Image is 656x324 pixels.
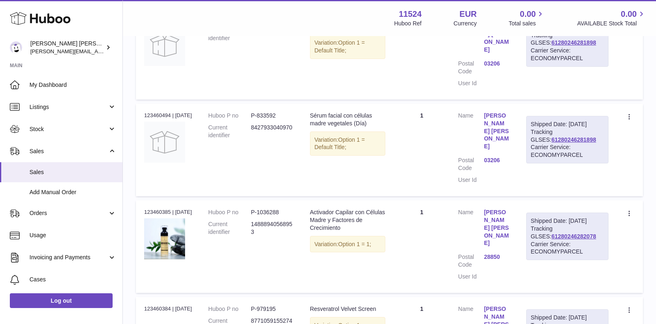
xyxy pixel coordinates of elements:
[394,200,450,293] td: 1
[531,143,604,159] div: Carrier Service: ECONOMYPARCEL
[458,79,484,87] dt: User Id
[251,305,294,313] dd: P-979195
[394,20,422,27] div: Huboo Ref
[531,47,604,62] div: Carrier Service: ECONOMYPARCEL
[144,112,192,119] div: 123460494 | [DATE]
[577,20,646,27] span: AVAILABLE Stock Total
[144,25,185,66] img: no-photo.jpg
[10,293,113,308] a: Log out
[552,233,596,240] a: 61280246282078
[484,156,510,164] a: 03206
[251,208,294,216] dd: P-1036288
[338,241,371,247] span: Option 1 = 1;
[394,7,450,100] td: 1
[30,40,104,55] div: [PERSON_NAME] [PERSON_NAME]
[310,236,385,253] div: Variation:
[144,208,192,216] div: 123460385 | [DATE]
[458,60,484,75] dt: Postal Code
[314,136,365,151] span: Option 1 = Default Title;
[144,218,185,259] img: MG_9496_jpg.webp
[484,208,510,247] a: [PERSON_NAME] [PERSON_NAME]
[208,208,251,216] dt: Huboo P no
[621,9,637,20] span: 0.00
[509,20,545,27] span: Total sales
[29,81,116,89] span: My Dashboard
[454,20,477,27] div: Currency
[29,231,116,239] span: Usage
[29,168,116,176] span: Sales
[552,39,596,46] a: 61280246281898
[251,112,294,120] dd: P-833592
[310,34,385,59] div: Variation:
[577,9,646,27] a: 0.00 AVAILABLE Stock Total
[144,305,192,313] div: 123460384 | [DATE]
[552,136,596,143] a: 61280246281898
[251,220,294,236] dd: 14888940568953
[29,254,108,261] span: Invoicing and Payments
[310,112,385,127] div: Sérum facial con células madre vegetales (Día)
[458,273,484,281] dt: User Id
[208,124,251,139] dt: Current identifier
[520,9,536,20] span: 0.00
[310,208,385,232] div: Activador Capilar con Células Madre y Factores de Crecimiento
[458,176,484,184] dt: User Id
[526,213,608,260] div: Tracking GLSES:
[458,112,484,152] dt: Name
[314,39,365,54] span: Option 1 = Default Title;
[531,120,604,128] div: Shipped Date: [DATE]
[208,305,251,313] dt: Huboo P no
[251,124,294,139] dd: 8427933040970
[399,9,422,20] strong: 11524
[29,147,108,155] span: Sales
[458,253,484,269] dt: Postal Code
[458,208,484,249] dt: Name
[29,188,116,196] span: Add Manual Order
[484,112,510,150] a: [PERSON_NAME] [PERSON_NAME]
[30,48,164,54] span: [PERSON_NAME][EMAIL_ADDRESS][DOMAIN_NAME]
[531,314,604,322] div: Shipped Date: [DATE]
[459,9,477,20] strong: EUR
[310,131,385,156] div: Variation:
[394,104,450,196] td: 1
[29,209,108,217] span: Orders
[526,116,608,163] div: Tracking GLSES:
[29,276,116,283] span: Cases
[531,240,604,256] div: Carrier Service: ECONOMYPARCEL
[531,217,604,225] div: Shipped Date: [DATE]
[29,125,108,133] span: Stock
[310,305,385,313] div: Resveratrol Velvet Screen
[509,9,545,27] a: 0.00 Total sales
[458,156,484,172] dt: Postal Code
[484,60,510,68] a: 03206
[208,220,251,236] dt: Current identifier
[208,112,251,120] dt: Huboo P no
[144,122,185,163] img: no-photo.jpg
[484,253,510,261] a: 28850
[526,19,608,67] div: Tracking GLSES:
[29,103,108,111] span: Listings
[10,41,22,54] img: marie@teitv.com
